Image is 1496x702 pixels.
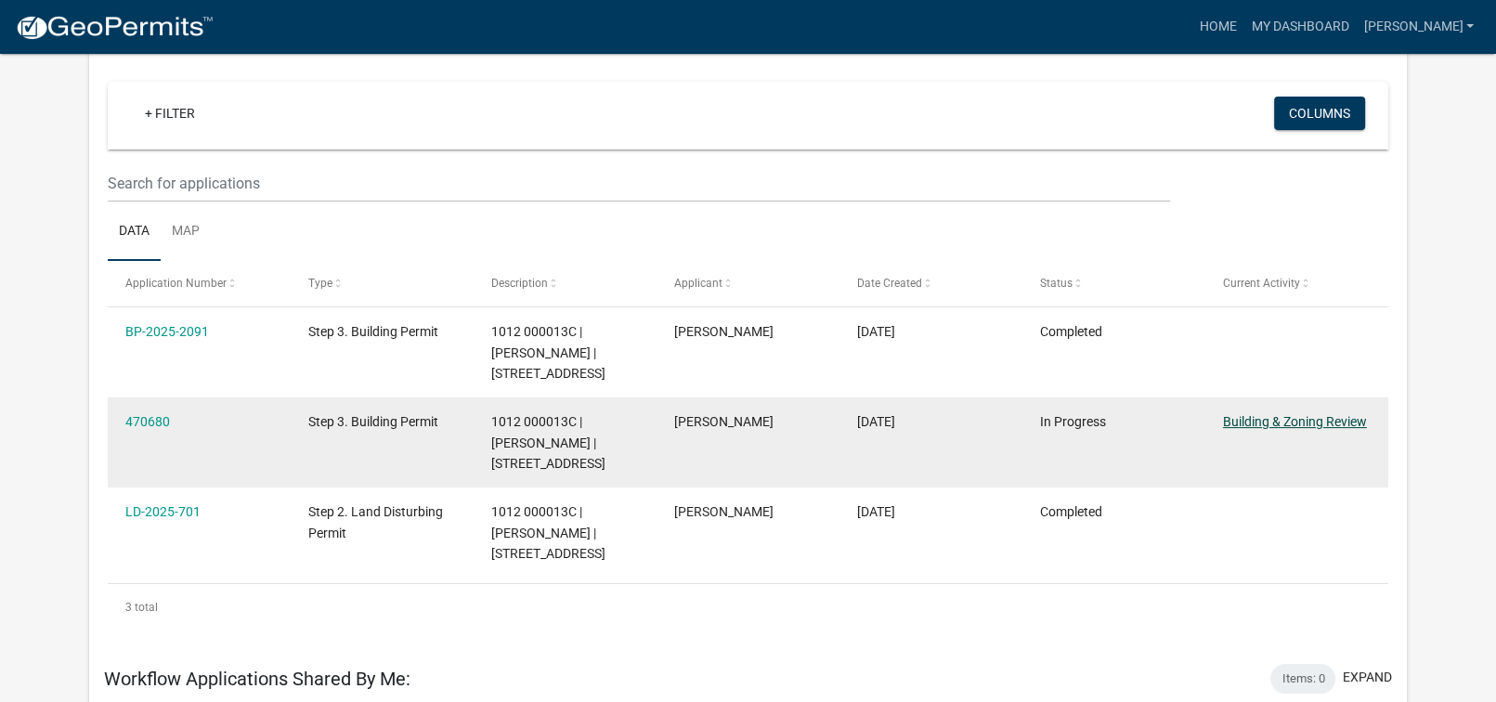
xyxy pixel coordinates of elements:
[674,277,722,290] span: Applicant
[125,414,170,429] a: 470680
[1205,261,1388,305] datatable-header-cell: Current Activity
[1243,9,1356,45] a: My Dashboard
[1022,261,1205,305] datatable-header-cell: Status
[89,48,1408,649] div: collapse
[125,504,201,519] a: LD-2025-701
[308,324,438,339] span: Step 3. Building Permit
[839,261,1022,305] datatable-header-cell: Date Created
[1343,668,1392,687] button: expand
[108,261,291,305] datatable-header-cell: Application Number
[108,164,1171,202] input: Search for applications
[104,668,410,690] h5: Workflow Applications Shared By Me:
[125,277,227,290] span: Application Number
[1223,277,1300,290] span: Current Activity
[291,261,474,305] datatable-header-cell: Type
[857,504,895,519] span: 08/28/2025
[1274,97,1365,130] button: Columns
[108,584,1389,630] div: 3 total
[1191,9,1243,45] a: Home
[491,324,605,382] span: 1012 000013C | HIXSON RONALD W | 1183 STATE LINE RD N
[1040,277,1073,290] span: Status
[491,414,605,472] span: 1012 000013C | HIXSON RONALD W | 1183 STATE LINE RD N
[674,414,774,429] span: Ronald W
[308,504,443,540] span: Step 2. Land Disturbing Permit
[857,414,895,429] span: 08/28/2025
[674,504,774,519] span: Ronald W
[125,324,209,339] a: BP-2025-2091
[491,504,605,562] span: 1012 000013C | HIXSON RONALD W | 1183 STATE LINE RD N
[674,324,774,339] span: Ronald W
[474,261,657,305] datatable-header-cell: Description
[308,277,332,290] span: Type
[108,202,161,262] a: Data
[1270,664,1335,694] div: Items: 0
[1040,504,1102,519] span: Completed
[1040,414,1106,429] span: In Progress
[1040,324,1102,339] span: Completed
[1223,414,1367,429] a: Building & Zoning Review
[1356,9,1481,45] a: [PERSON_NAME]
[857,277,922,290] span: Date Created
[857,324,895,339] span: 09/09/2025
[308,414,438,429] span: Step 3. Building Permit
[161,202,211,262] a: Map
[657,261,839,305] datatable-header-cell: Applicant
[130,97,210,130] a: + Filter
[491,277,548,290] span: Description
